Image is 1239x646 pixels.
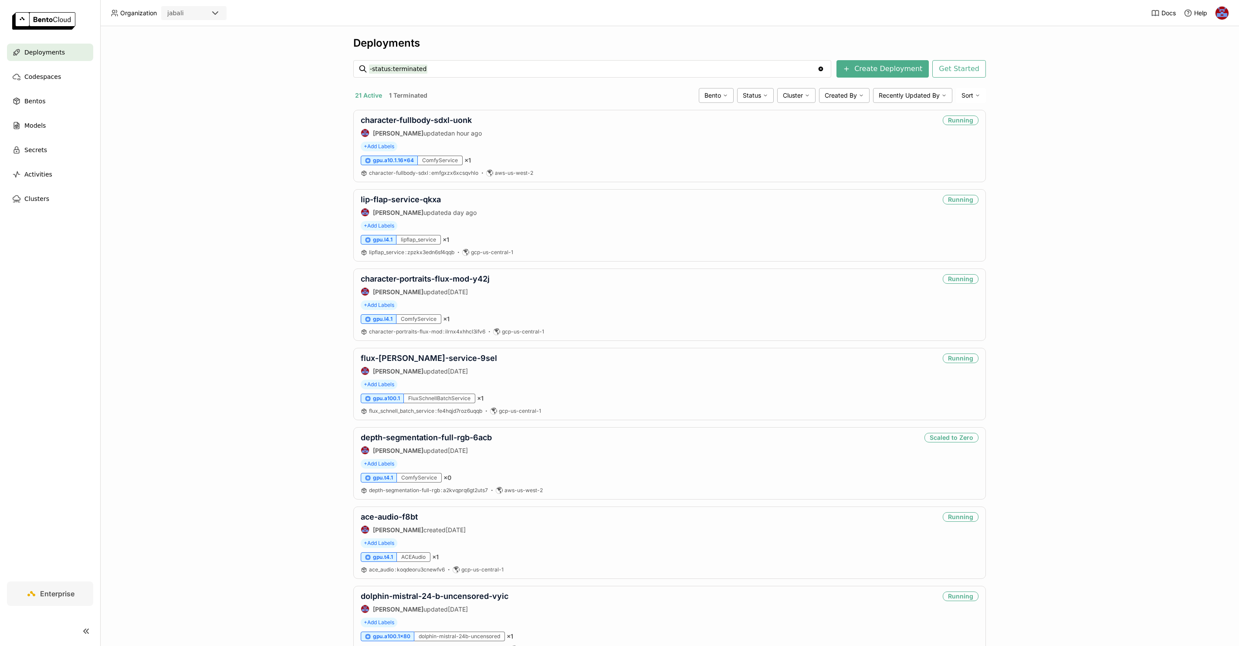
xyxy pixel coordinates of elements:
[361,208,477,217] div: updated
[361,446,369,454] img: Jhonatan Oliveira
[361,538,397,548] span: +Add Labels
[369,170,478,177] a: character-fullbody-sdxl:emfgxzx6xcsqvhlo
[879,92,940,99] span: Recently Updated By
[443,315,450,323] span: × 1
[361,605,369,613] img: Jhonatan Oliveira
[873,88,952,103] div: Recently Updated By
[361,129,482,137] div: updated
[373,447,423,454] strong: [PERSON_NAME]
[361,129,369,137] img: Jhonatan Oliveira
[414,632,505,641] div: dolphin-mistral-24b-uncensored
[361,433,492,442] a: depth-segmentation-full-rgb-6acb
[24,145,47,155] span: Secrets
[361,221,397,231] span: +Add Labels
[1161,9,1176,17] span: Docs
[836,60,929,78] button: Create Deployment
[361,195,441,204] a: lip-flap-service-qkxa
[369,408,482,414] span: flux_schnell_batch_service fe4hqjd7roz6uqqb
[361,287,490,296] div: updated
[448,447,468,454] span: [DATE]
[943,195,978,204] div: Running
[7,190,93,207] a: Clusters
[396,314,441,324] div: ComfyService
[932,60,986,78] button: Get Started
[443,236,449,244] span: × 1
[396,235,441,245] div: lipflap_service
[943,592,978,601] div: Running
[502,328,544,335] span: gcp-us-central-1
[1184,9,1207,17] div: Help
[7,581,93,606] a: Enterprise
[373,157,414,164] span: gpu.a10.1.16x64
[185,9,186,18] input: Selected jabali.
[24,47,65,58] span: Deployments
[373,209,423,216] strong: [PERSON_NAME]
[961,92,973,99] span: Sort
[373,526,423,534] strong: [PERSON_NAME]
[1151,9,1176,17] a: Docs
[395,566,396,573] span: :
[369,328,485,335] a: character-portraits-flux-mod:ilrnx4xhhcl3ifv6
[361,116,472,125] a: character-fullbody-sdxl-uonk
[499,408,541,415] span: gcp-us-central-1
[817,65,824,72] svg: Clear value
[7,166,93,183] a: Activities
[369,328,485,335] span: character-portraits-flux-mod ilrnx4xhhcl3ifv6
[956,88,986,103] div: Sort
[361,592,508,601] a: dolphin-mistral-24-b-uncensored-vyic
[373,288,423,296] strong: [PERSON_NAME]
[373,129,423,137] strong: [PERSON_NAME]
[361,367,369,375] img: Jhonatan Oliveira
[448,288,468,296] span: [DATE]
[369,566,445,573] a: ace_audio:koqdeoru3cnewfv6
[361,459,397,469] span: +Add Labels
[432,553,439,561] span: × 1
[373,316,393,323] span: gpu.l4.1
[361,142,397,151] span: +Add Labels
[361,618,397,627] span: +Add Labels
[369,62,817,76] input: Search
[353,37,986,50] div: Deployments
[361,367,497,375] div: updated
[361,354,497,363] a: flux-[PERSON_NAME]-service-9sel
[464,156,471,164] span: × 1
[699,88,734,103] div: Bento
[943,512,978,522] div: Running
[418,156,463,165] div: ComfyService
[373,605,423,613] strong: [PERSON_NAME]
[943,354,978,363] div: Running
[361,446,492,455] div: updated
[7,68,93,85] a: Codespaces
[495,170,533,177] span: aws-us-west-2
[435,408,437,414] span: :
[441,487,442,493] span: :
[943,116,978,125] div: Running
[7,92,93,110] a: Bentos
[373,236,393,243] span: gpu.l4.1
[12,12,75,30] img: logo
[24,194,49,204] span: Clusters
[40,589,74,598] span: Enterprise
[361,512,418,521] a: ace-audio-f8bt
[361,605,508,613] div: updated
[743,92,761,99] span: Status
[777,88,816,103] div: Cluster
[361,288,369,296] img: Jhonatan Oliveira
[369,408,482,415] a: flux_schnell_batch_service:fe4hqjd7roz6uqqb
[369,249,454,256] a: lipflap_service:zpzkx3edn6sf4qqb
[404,394,475,403] div: FluxSchnellBatchService
[1215,7,1229,20] img: Jhonatan Oliveira
[471,249,513,256] span: gcp-us-central-1
[373,554,393,561] span: gpu.t4.1
[477,394,484,402] span: × 1
[397,552,430,562] div: ACEAudio
[361,300,397,310] span: +Add Labels
[737,88,774,103] div: Status
[120,9,157,17] span: Organization
[7,44,93,61] a: Deployments
[504,487,543,494] span: aws-us-west-2
[429,170,430,176] span: :
[819,88,870,103] div: Created By
[369,487,488,494] a: depth-segmentation-full-rgb:a2kvqprq6gt2uts7
[405,249,406,255] span: :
